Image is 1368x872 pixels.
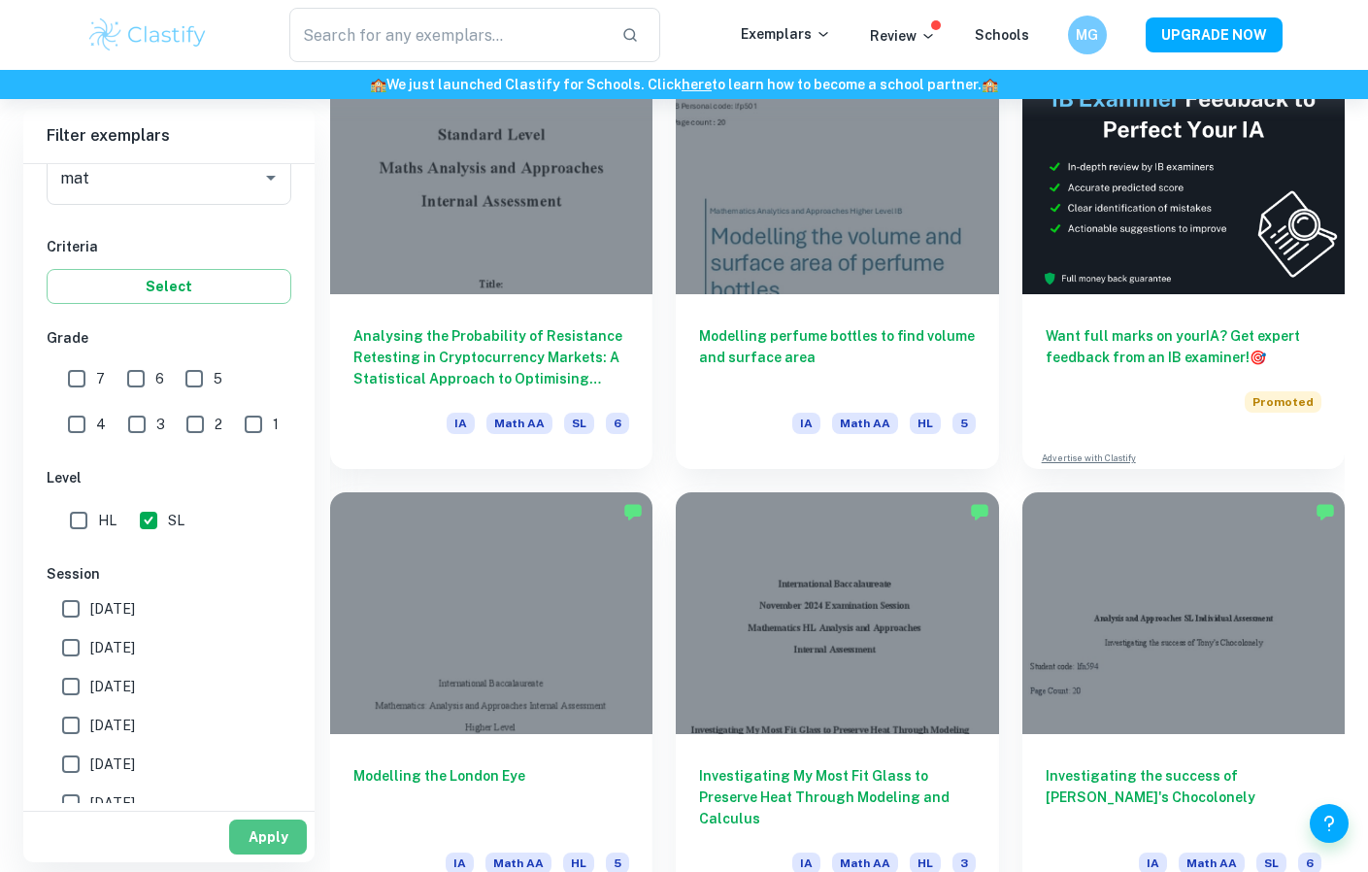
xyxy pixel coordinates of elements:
p: Exemplars [741,23,831,45]
span: Math AA [832,413,898,434]
span: [DATE] [90,637,135,658]
h6: Criteria [47,236,291,257]
span: [DATE] [90,676,135,697]
span: 🎯 [1250,350,1266,365]
h6: Grade [47,327,291,349]
span: IA [792,413,820,434]
span: HL [910,413,941,434]
span: SL [168,510,184,531]
a: Modelling perfume bottles to find volume and surface areaIAMath AAHL5 [676,52,998,469]
button: UPGRADE NOW [1146,17,1283,52]
a: Want full marks on yourIA? Get expert feedback from an IB examiner!PromotedAdvertise with Clastify [1022,52,1345,469]
h6: Investigating My Most Fit Glass to Preserve Heat Through Modeling and Calculus [699,765,975,829]
span: 4 [96,414,106,435]
span: [DATE] [90,598,135,620]
span: 2 [215,414,222,435]
h6: Level [47,467,291,488]
a: Schools [975,27,1029,43]
span: 6 [155,368,164,389]
img: Thumbnail [1022,52,1345,294]
h6: We just launched Clastify for Schools. Click to learn how to become a school partner. [4,74,1364,95]
h6: Want full marks on your IA ? Get expert feedback from an IB examiner! [1046,325,1321,368]
span: 3 [156,414,165,435]
img: Marked [623,502,643,521]
span: 🏫 [370,77,386,92]
h6: Modelling perfume bottles to find volume and surface area [699,325,975,389]
h6: Filter exemplars [23,109,315,163]
span: 5 [952,413,976,434]
h6: Session [47,563,291,585]
button: Open [257,164,284,191]
p: Review [870,25,936,47]
a: here [682,77,712,92]
span: SL [564,413,594,434]
button: Help and Feedback [1310,804,1349,843]
span: [DATE] [90,754,135,775]
a: Advertise with Clastify [1042,452,1136,465]
span: 7 [96,368,105,389]
span: Promoted [1245,391,1321,413]
span: IA [447,413,475,434]
img: Marked [1316,502,1335,521]
h6: Modelling the London Eye [353,765,629,829]
h6: Analysing the Probability of Resistance Retesting in Cryptocurrency Markets: A Statistical Approa... [353,325,629,389]
button: MG [1068,16,1107,54]
span: 5 [214,368,222,389]
span: 🏫 [982,77,998,92]
h6: MG [1076,24,1098,46]
span: [DATE] [90,792,135,814]
h6: Investigating the success of [PERSON_NAME]'s Chocolonely [1046,765,1321,829]
a: Analysing the Probability of Resistance Retesting in Cryptocurrency Markets: A Statistical Approa... [330,52,652,469]
span: 6 [606,413,629,434]
input: Search for any exemplars... [289,8,607,62]
img: Clastify logo [86,16,210,54]
span: 1 [273,414,279,435]
button: Apply [229,820,307,855]
span: HL [98,510,117,531]
span: [DATE] [90,715,135,736]
button: Select [47,269,291,304]
span: Math AA [486,413,552,434]
img: Marked [970,502,989,521]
